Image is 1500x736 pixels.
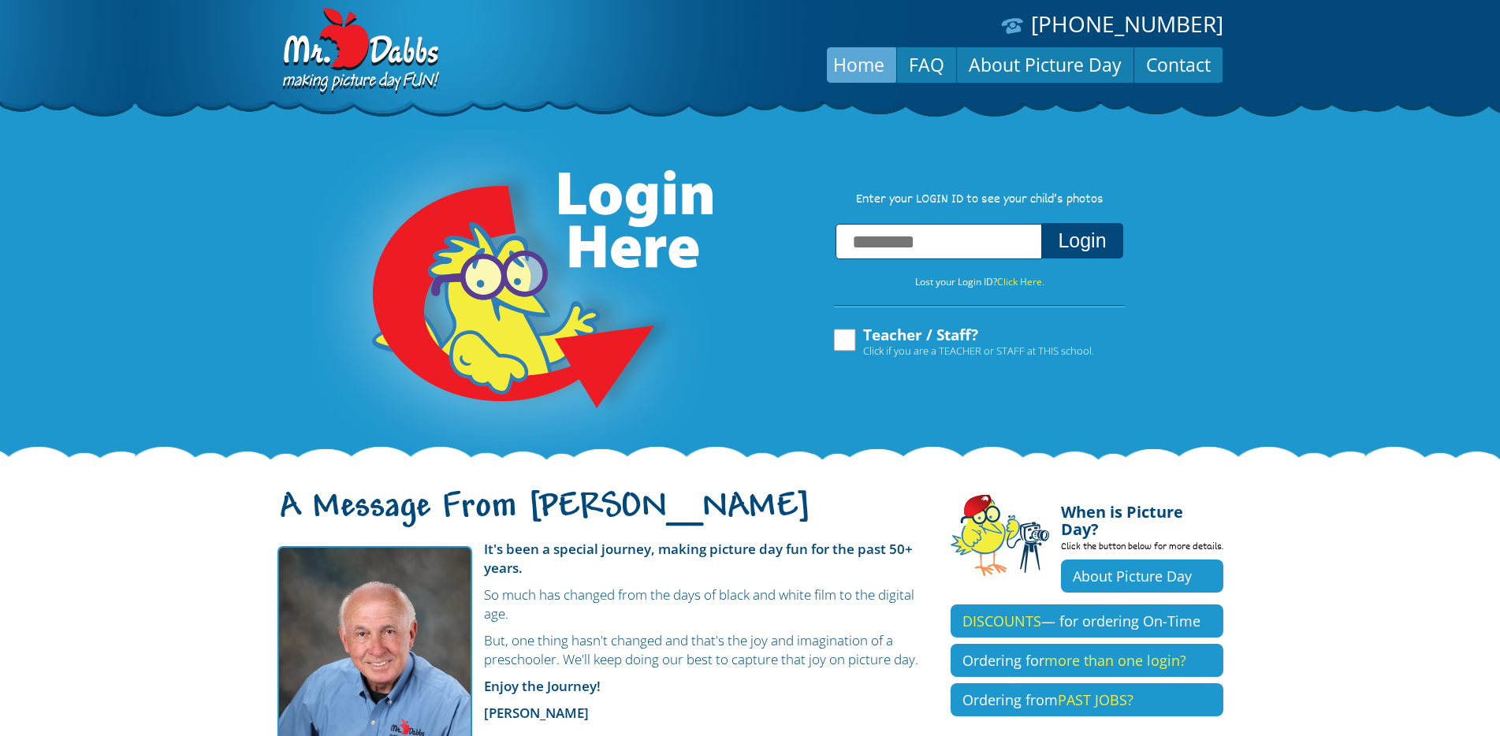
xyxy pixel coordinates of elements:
p: Enter your LOGIN ID to see your child’s photos [818,191,1141,209]
p: But, one thing hasn't changed and that's the joy and imagination of a preschooler. We'll keep doi... [277,631,927,669]
a: FAQ [897,46,956,84]
a: DISCOUNTS— for ordering On-Time [951,604,1223,637]
a: About Picture Day [957,46,1133,84]
a: [PHONE_NUMBER] [1031,9,1223,39]
p: Click the button below for more details. [1061,538,1223,559]
a: Click Here. [997,275,1044,288]
p: So much has changed from the days of black and white film to the digital age. [277,585,927,623]
a: Contact [1134,46,1223,84]
label: Teacher / Staff? [832,327,1094,357]
strong: It's been a special journey, making picture day fun for the past 50+ years. [484,540,913,577]
h4: When is Picture Day? [1061,494,1223,538]
strong: Enjoy the Journey! [484,677,601,695]
img: Login Here [312,130,716,461]
span: PAST JOBS? [1058,690,1133,709]
button: Login [1041,223,1122,258]
a: Home [821,46,896,84]
img: Dabbs Company [277,8,441,96]
a: Ordering formore than one login? [951,644,1223,677]
span: Click if you are a TEACHER or STAFF at THIS school. [863,343,1094,359]
a: Ordering fromPAST JOBS? [951,683,1223,716]
a: About Picture Day [1061,559,1223,593]
strong: [PERSON_NAME] [484,704,589,722]
p: Lost your Login ID? [818,273,1141,291]
span: DISCOUNTS [962,611,1041,630]
h1: A Message From [PERSON_NAME] [277,500,927,533]
span: more than one login? [1044,651,1186,670]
